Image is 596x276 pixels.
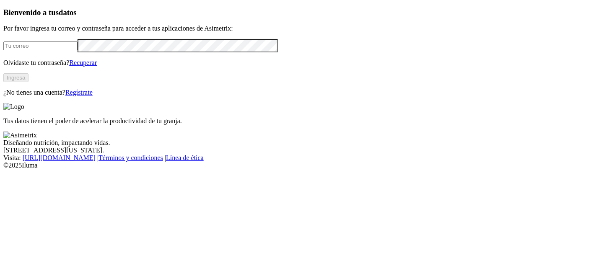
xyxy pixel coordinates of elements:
h3: Bienvenido a tus [3,8,593,17]
img: Logo [3,103,24,111]
div: © 2025 Iluma [3,162,593,169]
p: Olvidaste tu contraseña? [3,59,593,67]
p: ¿No tienes una cuenta? [3,89,593,96]
div: [STREET_ADDRESS][US_STATE]. [3,147,593,154]
span: datos [59,8,77,17]
p: Tus datos tienen el poder de acelerar la productividad de tu granja. [3,117,593,125]
a: Recuperar [69,59,97,66]
div: Diseñando nutrición, impactando vidas. [3,139,593,147]
a: Línea de ética [166,154,204,161]
a: [URL][DOMAIN_NAME] [23,154,96,161]
a: Términos y condiciones [98,154,163,161]
p: Por favor ingresa tu correo y contraseña para acceder a tus aplicaciones de Asimetrix: [3,25,593,32]
img: Asimetrix [3,132,37,139]
button: Ingresa [3,73,29,82]
a: Regístrate [65,89,93,96]
div: Visita : | | [3,154,593,162]
input: Tu correo [3,41,78,50]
